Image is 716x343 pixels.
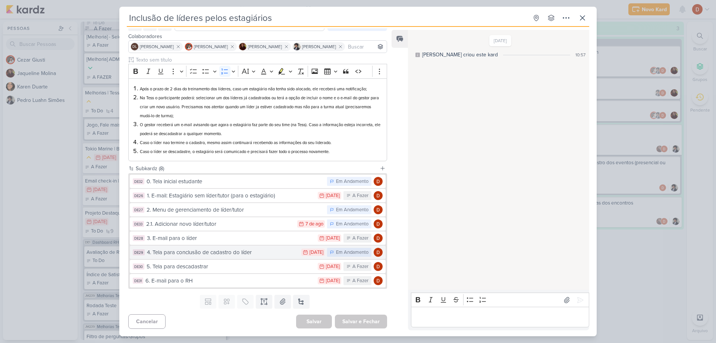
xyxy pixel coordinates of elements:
[147,191,314,200] div: 1. E-mail: Estagiário sem líder/tutor (para o estagiário)
[133,249,145,255] div: DE29
[133,264,144,269] div: DE30
[130,274,386,287] button: DE31 6. E-mail para o RH [DATE] A Fazer
[128,32,387,40] div: Colaboradores
[133,221,144,227] div: DE33
[336,206,368,214] div: Em Andamento
[134,56,387,64] input: Texto sem título
[127,11,528,25] input: Kard Sem Título
[248,43,282,50] span: [PERSON_NAME]
[146,220,293,228] div: 2.1. Adicionar novo líder/tutor
[411,307,589,327] div: Editor editing area: main
[147,234,314,243] div: 3. E-mail para o líder
[133,178,144,184] div: DE32
[326,278,340,283] div: [DATE]
[411,293,589,307] div: Editor toolbar
[130,260,386,273] button: DE30 5. Tela para descadastrar [DATE] A Fazer
[374,177,383,186] img: Davi Elias Teixeira
[374,191,383,200] img: Davi Elias Teixeira
[326,193,340,198] div: [DATE]
[133,207,144,213] div: DE27
[239,43,246,50] img: Jaqueline Molina
[140,87,367,91] span: Após o prazo de 2 dias do treinamento dos líderes, caso um estagiário não tenha sido alocado, ele...
[374,262,383,271] img: Davi Elias Teixeira
[326,264,340,269] div: [DATE]
[130,175,386,188] button: DE32 0. Tela inicial estudante Em Andamento
[374,205,383,214] img: Davi Elias Teixeira
[185,43,192,50] img: Cezar Giusti
[374,276,383,285] img: Davi Elias Teixeira
[336,178,368,185] div: Em Andamento
[305,222,323,227] div: 7 de ago
[133,278,143,284] div: DE31
[145,277,314,285] div: 6. E-mail para o RH
[140,43,174,50] span: [PERSON_NAME]
[374,248,383,257] img: Davi Elias Teixeira
[352,192,368,200] div: A Fazer
[133,193,145,199] div: DE26
[140,96,379,118] span: Na Tess o participante poderá: selecionar um dos líderes já cadastrados ou terá a opção de inclui...
[140,122,380,136] span: O gestor receberá um e-mail avisando que agora o estagiário faz parte do seu time (na Tess). Caso...
[133,235,145,241] div: DE28
[352,277,368,285] div: A Fazer
[130,246,386,259] button: DE29 4. Tela para conclusão de cadastro do líder [DATE] Em Andamento
[575,52,585,58] div: 10:57
[310,250,323,255] div: [DATE]
[326,236,340,241] div: [DATE]
[147,177,323,186] div: 0. Tela inicial estudante
[147,262,314,271] div: 5. Tela para descadastrar
[147,248,298,257] div: 4. Tela para conclusão de cadastro do líder
[130,189,386,202] button: DE26 1. E-mail: Estagiário sem líder/tutor (para o estagiário) [DATE] A Fazer
[128,314,166,329] button: Cancelar
[130,231,386,245] button: DE28 3. E-mail para o líder [DATE] A Fazer
[136,165,377,172] div: Subkardz (8)
[131,43,138,50] div: Danilo Leite
[130,203,386,216] button: DE27 2. Menu de gerenciamento de líder/tutor Em Andamento
[302,43,336,50] span: [PERSON_NAME]
[374,219,383,228] img: Davi Elias Teixeira
[194,43,228,50] span: [PERSON_NAME]
[352,235,368,242] div: A Fazer
[336,221,368,228] div: Em Andamento
[293,43,301,50] img: Pedro Luahn Simões
[140,149,330,154] span: Caso o líder se descadastre, o estagiário será comunicado e precisará fazer todo o processo novam...
[140,140,332,145] span: Caso o líder nao termine o cadastro, mesmo assim continuará recebendo as informações do seu lider...
[422,51,498,59] div: [PERSON_NAME] criou este kard
[147,206,323,214] div: 2. Menu de gerenciamento de líder/tutor
[132,45,137,49] p: DL
[130,217,386,231] button: DE33 2.1. Adicionar novo líder/tutor 7 de ago Em Andamento
[128,64,387,78] div: Editor toolbar
[336,249,368,256] div: Em Andamento
[374,234,383,243] img: Davi Elias Teixeira
[128,78,387,162] div: Editor editing area: main
[352,263,368,271] div: A Fazer
[346,42,385,51] input: Buscar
